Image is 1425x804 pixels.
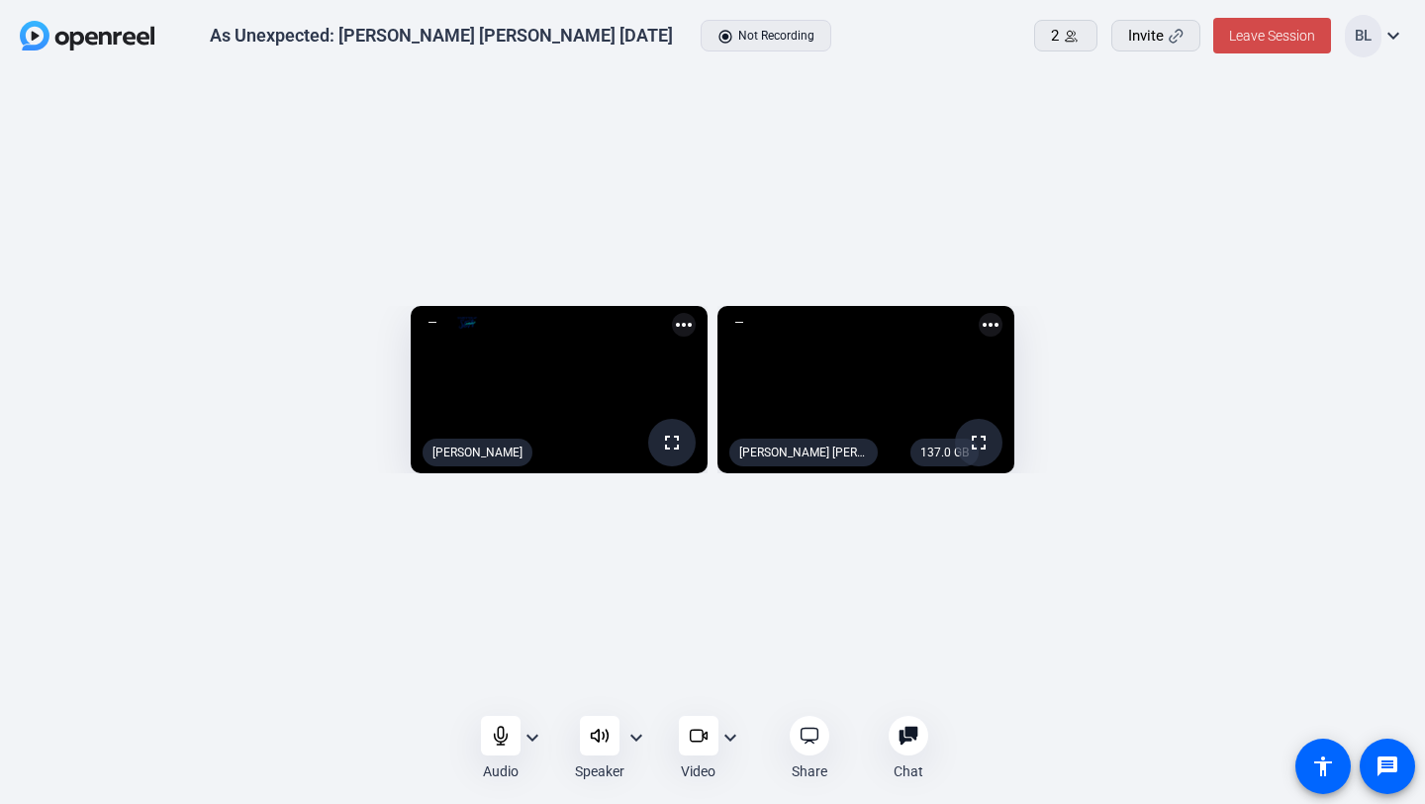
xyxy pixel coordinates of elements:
button: Leave Session [1213,18,1331,53]
div: Video [681,761,715,781]
span: 2 [1051,25,1059,48]
mat-icon: fullscreen [660,431,684,454]
mat-icon: more_horiz [979,313,1002,337]
mat-icon: more_horiz [672,313,696,337]
img: OpenReel logo [20,21,154,50]
mat-icon: message [1376,754,1399,778]
img: logo [454,313,480,333]
div: Audio [483,761,519,781]
span: Invite [1128,25,1164,48]
button: Invite [1111,20,1200,51]
button: 2 [1034,20,1097,51]
div: Speaker [575,761,624,781]
mat-icon: expand_more [521,726,544,750]
span: Leave Session [1229,28,1315,44]
mat-icon: expand_more [718,726,742,750]
div: Share [792,761,827,781]
div: BL [1345,15,1381,57]
div: As Unexpected: [PERSON_NAME] [PERSON_NAME] [DATE] [210,24,673,48]
mat-icon: accessibility [1311,754,1335,778]
div: 137.0 GB [910,439,979,466]
div: [PERSON_NAME] [423,439,532,466]
mat-icon: expand_more [1381,24,1405,48]
mat-icon: fullscreen [967,431,991,454]
div: Chat [894,761,923,781]
div: [PERSON_NAME] [PERSON_NAME] (You) [729,439,878,466]
mat-icon: expand_more [624,726,648,750]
